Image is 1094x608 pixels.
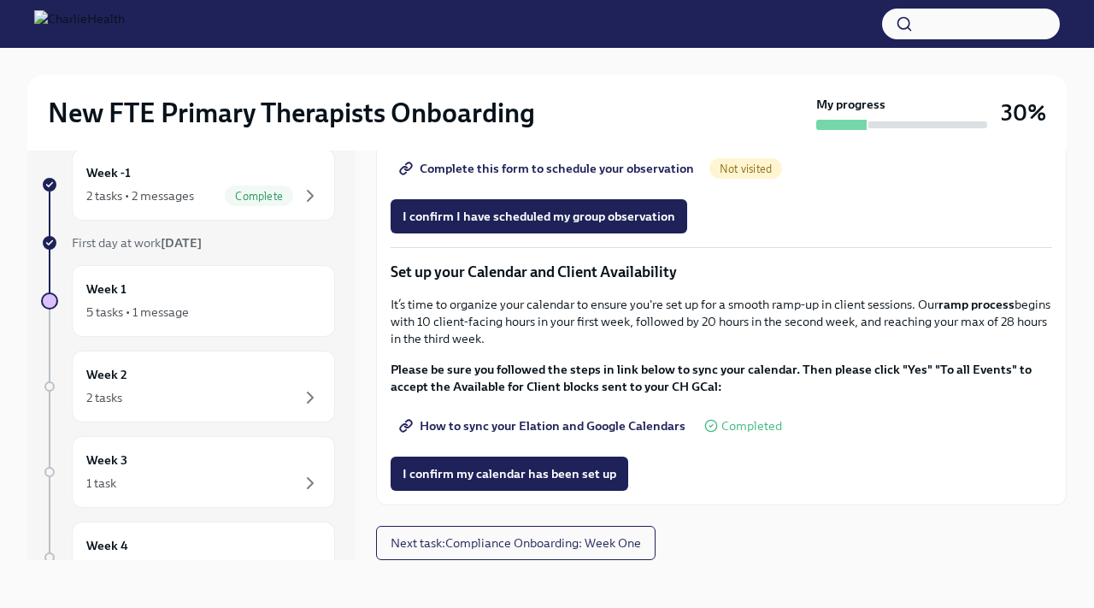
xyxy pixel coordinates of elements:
div: 2 tasks [86,389,122,406]
span: Completed [721,420,782,433]
strong: My progress [816,96,885,113]
p: Set up your Calendar and Client Availability [391,262,1052,282]
h6: Week 3 [86,451,127,469]
span: I confirm I have scheduled my group observation [403,208,675,225]
span: I confirm my calendar has been set up [403,465,616,482]
a: Week 15 tasks • 1 message [41,265,335,337]
h6: Week -1 [86,163,131,182]
strong: [DATE] [161,235,202,251]
button: Next task:Compliance Onboarding: Week One [376,526,656,560]
strong: ramp process [938,297,1015,312]
span: Complete [225,190,293,203]
span: First day at work [72,235,202,251]
button: I confirm I have scheduled my group observation [391,199,687,233]
img: CharlieHealth [34,10,125,38]
a: Week 22 tasks [41,351,335,422]
div: 5 tasks • 1 message [86,304,189,321]
h3: 30% [1001,97,1046,128]
span: Next task : Compliance Onboarding: Week One [391,534,641,552]
a: First day at work[DATE] [41,234,335,251]
a: Week 31 task [41,436,335,508]
a: Week -12 tasks • 2 messagesComplete [41,149,335,221]
div: 1 task [86,475,116,492]
span: Complete this form to schedule your observation [403,160,694,177]
div: 2 tasks • 2 messages [86,187,194,204]
h6: Week 1 [86,280,126,298]
h6: Week 2 [86,365,127,384]
h6: Week 4 [86,536,128,555]
p: It’s time to organize your calendar to ensure you're set up for a smooth ramp-up in client sessio... [391,296,1052,347]
h2: New FTE Primary Therapists Onboarding [48,96,535,130]
a: How to sync your Elation and Google Calendars [391,409,697,443]
strong: Please be sure you followed the steps in link below to sync your calendar. Then please click "Yes... [391,362,1032,394]
span: How to sync your Elation and Google Calendars [403,417,685,434]
a: Week 4 [41,522,335,593]
a: Complete this form to schedule your observation [391,151,706,186]
button: I confirm my calendar has been set up [391,457,628,491]
span: Not visited [709,162,782,175]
